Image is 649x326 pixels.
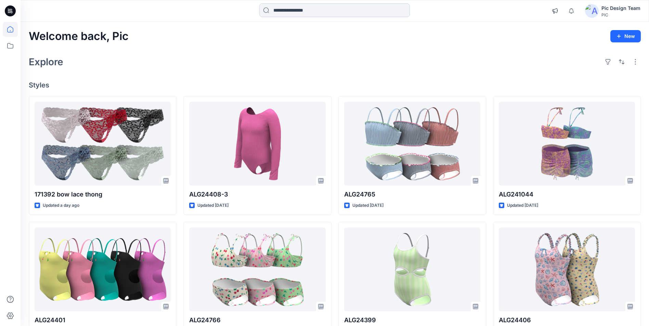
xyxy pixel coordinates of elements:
[197,202,229,209] p: Updated [DATE]
[189,102,325,186] a: ALG24408-3
[344,190,480,199] p: ALG24765
[344,315,480,325] p: ALG24399
[601,4,640,12] div: Pic Design Team
[507,202,538,209] p: Updated [DATE]
[189,228,325,311] a: ALG24766
[499,228,635,311] a: ALG24406
[189,190,325,199] p: ALG24408-3
[29,30,129,43] h2: Welcome back, Pic
[601,12,640,17] div: PIC
[610,30,641,42] button: New
[189,315,325,325] p: ALG24766
[499,315,635,325] p: ALG24406
[344,102,480,186] a: ALG24765
[585,4,599,18] img: avatar
[29,81,641,89] h4: Styles
[43,202,79,209] p: Updated a day ago
[35,228,171,311] a: ALG24401
[344,228,480,311] a: ALG24399
[499,102,635,186] a: ALG241044
[35,315,171,325] p: ALG24401
[35,190,171,199] p: 171392 bow lace thong
[352,202,384,209] p: Updated [DATE]
[29,56,63,67] h2: Explore
[35,102,171,186] a: 171392 bow lace thong
[499,190,635,199] p: ALG241044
